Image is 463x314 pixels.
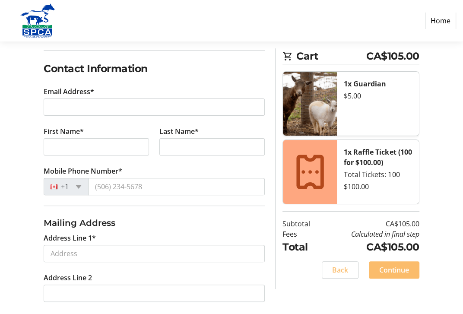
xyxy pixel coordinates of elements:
td: CA$105.00 [322,239,419,254]
label: Address Line 2 [44,273,92,283]
div: $5.00 [344,90,412,101]
span: Continue [379,265,409,275]
span: CA$105.00 [366,48,419,63]
a: Home [425,13,456,29]
label: First Name* [44,126,84,136]
div: $100.00 [344,181,412,191]
strong: 1x Raffle Ticket (100 for $100.00) [344,147,412,167]
button: Continue [369,261,419,279]
div: Total Tickets: 100 [344,169,412,179]
span: Back [332,265,348,275]
td: Total [282,239,322,254]
label: Address Line 1* [44,233,96,243]
input: Address [44,245,265,262]
img: Guardian [283,71,337,135]
h2: Contact Information [44,61,265,76]
label: Mobile Phone Number* [44,166,122,176]
strong: 1x Guardian [344,79,386,88]
label: Last Name* [159,126,199,136]
h3: Mailing Address [44,216,265,229]
img: Alberta SPCA's Logo [7,3,68,38]
span: Cart [296,48,366,63]
button: Back [322,261,358,279]
input: (506) 234-5678 [88,178,265,195]
td: CA$105.00 [322,218,419,228]
label: Email Address* [44,86,94,97]
td: Subtotal [282,218,322,228]
td: Calculated in final step [322,228,419,239]
td: Fees [282,228,322,239]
